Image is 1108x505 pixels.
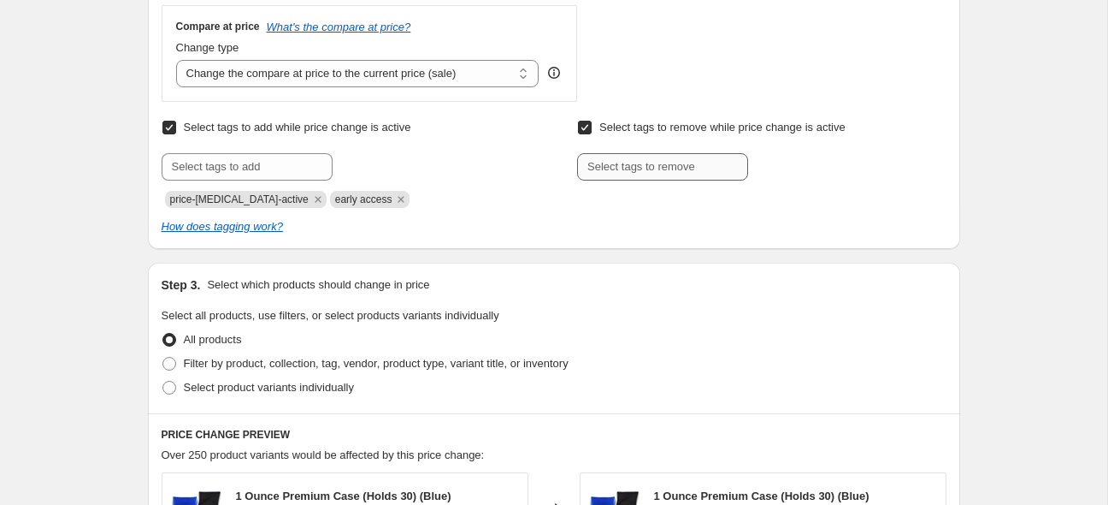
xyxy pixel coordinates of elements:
span: Change type [176,41,239,54]
p: Select which products should change in price [207,276,429,294]
a: How does tagging work? [162,220,283,233]
span: All products [184,333,242,346]
button: Remove price-change-job-active [310,192,326,207]
input: Select tags to remove [577,153,748,181]
input: Select tags to add [162,153,333,181]
span: price-change-job-active [170,193,309,205]
h6: PRICE CHANGE PREVIEW [162,428,946,442]
span: Select tags to remove while price change is active [599,121,846,134]
span: Filter by product, collection, tag, vendor, product type, variant title, or inventory [184,357,569,370]
button: What's the compare at price? [267,21,411,33]
span: Select product variants individually [184,381,354,394]
button: Remove early access [393,192,409,207]
span: Select all products, use filters, or select products variants individually [162,309,499,322]
span: 1 Ounce Premium Case (Holds 30) (Blue) [236,490,451,502]
span: Select tags to add while price change is active [184,121,411,134]
h2: Step 3. [162,276,201,294]
div: help [545,64,563,81]
span: Over 250 product variants would be affected by this price change: [162,449,485,461]
span: 1 Ounce Premium Case (Holds 30) (Blue) [654,490,869,502]
h3: Compare at price [176,20,260,33]
span: early access [335,193,392,205]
